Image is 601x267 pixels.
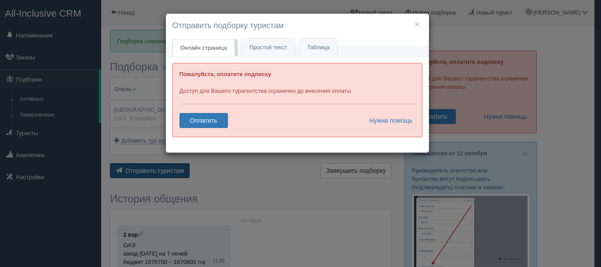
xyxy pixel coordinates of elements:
[180,113,228,128] a: Оплатить
[180,71,271,77] b: Пожалуйста, оплатите подписку
[414,19,420,29] button: ×
[180,44,227,51] span: Онлайн страница
[172,20,422,32] h4: Отправить подборку туристам
[172,63,422,137] div: Доступ для Вашего турагентства ограничен до внесения оплаты
[364,113,413,128] a: Нужна помощь
[249,44,287,51] span: Простой текст
[299,39,337,57] a: Таблица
